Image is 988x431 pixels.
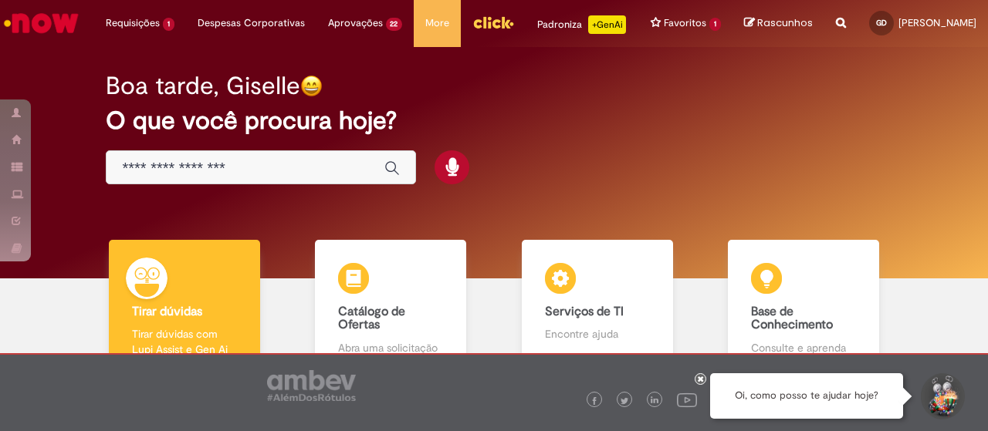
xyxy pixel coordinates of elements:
[701,240,908,373] a: Base de Conhecimento Consulte e aprenda
[338,304,405,333] b: Catálogo de Ofertas
[2,8,81,39] img: ServiceNow
[621,397,628,405] img: logo_footer_twitter.png
[328,15,383,31] span: Aprovações
[677,389,697,409] img: logo_footer_youtube.png
[106,107,881,134] h2: O que você procura hoje?
[664,15,706,31] span: Favoritos
[267,370,356,401] img: logo_footer_ambev_rotulo_gray.png
[919,373,965,419] button: Iniciar Conversa de Suporte
[710,373,903,419] div: Oi, como posso te ajudar hoje?
[425,15,449,31] span: More
[545,304,624,319] b: Serviços de TI
[709,18,721,31] span: 1
[386,18,403,31] span: 22
[132,326,237,357] p: Tirar dúvidas com Lupi Assist e Gen Ai
[651,396,658,406] img: logo_footer_linkedin.png
[288,240,495,373] a: Catálogo de Ofertas Abra uma solicitação
[106,72,300,99] h2: Boa tarde, Giselle
[751,304,833,333] b: Base de Conhecimento
[744,16,813,31] a: Rascunhos
[338,340,443,355] p: Abra uma solicitação
[494,240,701,373] a: Serviços de TI Encontre ajuda
[198,15,305,31] span: Despesas Corporativas
[106,15,160,31] span: Requisições
[132,304,202,319] b: Tirar dúvidas
[81,240,288,373] a: Tirar dúvidas Tirar dúvidas com Lupi Assist e Gen Ai
[163,18,174,31] span: 1
[590,397,598,405] img: logo_footer_facebook.png
[472,11,514,34] img: click_logo_yellow_360x200.png
[300,75,323,97] img: happy-face.png
[588,15,626,34] p: +GenAi
[751,340,856,355] p: Consulte e aprenda
[898,16,976,29] span: [PERSON_NAME]
[537,15,626,34] div: Padroniza
[876,18,887,28] span: GD
[757,15,813,30] span: Rascunhos
[545,326,650,342] p: Encontre ajuda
